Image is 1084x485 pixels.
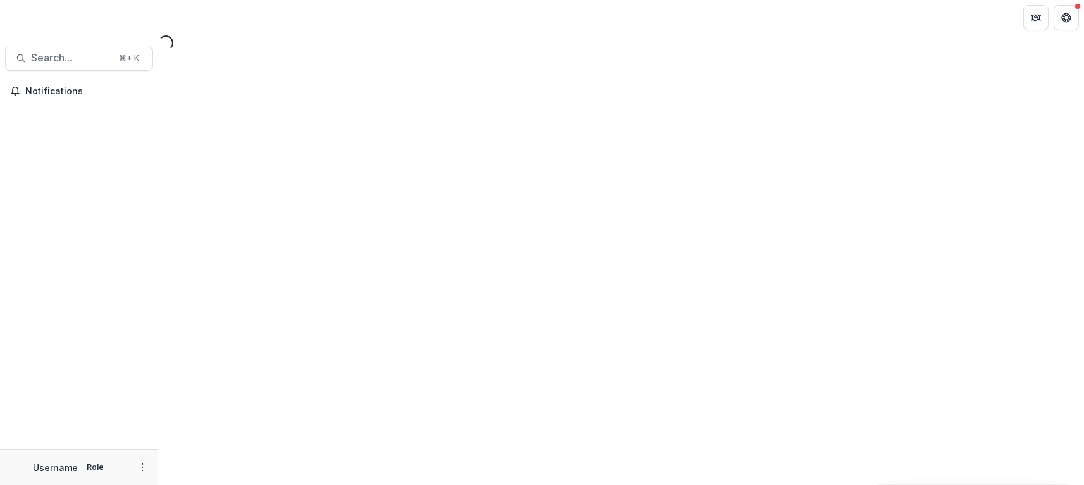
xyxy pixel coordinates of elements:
[25,86,147,97] span: Notifications
[83,462,108,473] p: Role
[31,52,111,64] span: Search...
[1054,5,1079,30] button: Get Help
[5,46,153,71] button: Search...
[116,51,142,65] div: ⌘ + K
[1023,5,1049,30] button: Partners
[33,461,78,474] p: Username
[135,460,150,475] button: More
[5,81,153,101] button: Notifications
